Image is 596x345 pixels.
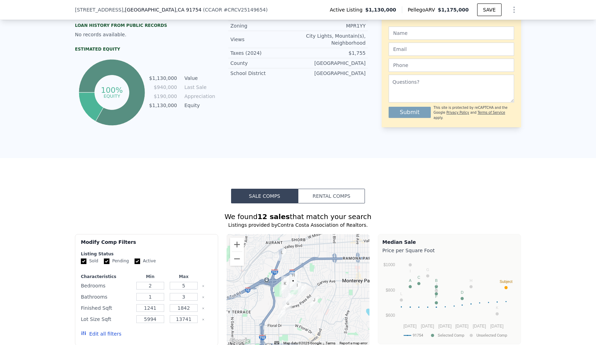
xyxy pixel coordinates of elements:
div: Views [230,36,298,43]
div: Loan history from public records [75,23,214,28]
div: $1,755 [298,50,366,57]
div: City Lights, Mountain(s), Neighborhood [298,32,366,46]
button: Keyboard shortcuts [274,341,279,344]
button: Zoom out [230,252,244,266]
div: 212 Barranca Dr [290,272,297,284]
div: [GEOGRAPHIC_DATA] [298,70,366,77]
svg: A chart. [382,255,517,343]
div: 1929 Westmont Dr [278,249,286,261]
text: B [435,278,437,283]
div: 1635 Arriba Dr [293,282,301,294]
text: $800 [386,288,395,293]
div: Modify Comp Filters [81,239,212,251]
text: Selected Comp [438,333,464,338]
input: Name [389,27,514,40]
text: E [435,286,437,290]
button: Sale Comps [231,189,298,203]
td: $190,000 [149,92,177,100]
div: Finished Sqft [81,303,132,313]
div: ( ) [203,6,268,13]
div: Min [135,274,166,279]
text: Unselected Comp [476,333,507,338]
div: 1560 Feliz St [299,284,306,296]
div: 1091 Ridgecrest St [284,300,292,312]
div: Listing Status [81,251,212,257]
a: Terms [326,341,335,345]
div: Estimated Equity [75,46,214,52]
td: Equity [183,102,214,109]
td: $1,130,000 [149,102,177,109]
div: [GEOGRAPHIC_DATA] [298,60,366,67]
span: Active Listing [330,6,365,13]
text: F [435,294,438,299]
tspan: 100% [101,86,123,95]
div: Characteristics [81,274,132,279]
text: [DATE] [438,324,452,329]
span: Map data ©2025 Google [283,341,321,345]
button: SAVE [477,3,502,16]
input: Pending [104,258,109,264]
div: This site is protected by reCAPTCHA and the Google and apply. [434,105,514,120]
span: , [GEOGRAPHIC_DATA] [123,6,201,13]
a: Terms of Service [477,111,505,114]
text: $1000 [383,262,395,267]
text: [DATE] [490,324,504,329]
button: Clear [202,318,205,321]
td: $1,130,000 [149,74,177,82]
strong: 12 sales [258,212,290,221]
text: $600 [386,313,395,318]
text: G [426,268,429,272]
button: Clear [202,296,205,299]
div: MPR1YY [298,22,366,29]
div: 519 Grandeza St [280,284,287,296]
td: Value [183,74,214,82]
span: $1,175,000 [438,7,469,13]
button: Rental Comps [298,189,365,203]
text: 91754 [413,333,423,338]
tspan: equity [104,93,120,98]
text: H [469,278,472,283]
td: Last Sale [183,83,214,91]
text: [DATE] [455,324,468,329]
button: Zoom in [230,238,244,252]
text: L [400,292,402,296]
span: [STREET_ADDRESS] [75,6,123,13]
div: 1822 Verde Vista Dr [289,277,297,289]
button: Edit all filters [81,330,121,337]
td: Appreciation [183,92,214,100]
td: $940,000 [149,83,177,91]
div: County [230,60,298,67]
input: Active [135,258,140,264]
div: 431 Cumbre St [281,280,289,292]
text: Subject [500,279,513,284]
label: Pending [104,258,129,264]
div: School District [230,70,298,77]
button: Clear [202,307,205,310]
div: 1090 Alpine [310,297,318,308]
input: Email [389,43,514,56]
div: 270 Mesa Way [281,276,289,288]
div: Bathrooms [81,292,132,302]
a: Report a map error [339,341,367,345]
span: $1,130,000 [365,6,396,13]
input: Sold [81,258,86,264]
button: Clear [202,285,205,287]
div: Listings provided by Contra Costa Association of Realtors . [75,222,521,228]
text: J [435,283,437,287]
span: Pellego ARV [408,6,438,13]
text: A [409,278,412,283]
label: Sold [81,258,98,264]
div: No records available. [75,31,214,38]
div: 1137 Ridgecrest St [282,301,290,313]
label: Active [135,258,156,264]
text: [DATE] [403,324,417,329]
a: Privacy Policy [446,111,469,114]
div: Zoning [230,22,298,29]
div: Lot Size Sqft [81,314,132,324]
div: 1420 Ridgecrest St [278,309,285,321]
text: K [496,306,499,310]
div: Bedrooms [81,281,132,291]
text: [DATE] [421,324,434,329]
div: Max [168,274,199,279]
